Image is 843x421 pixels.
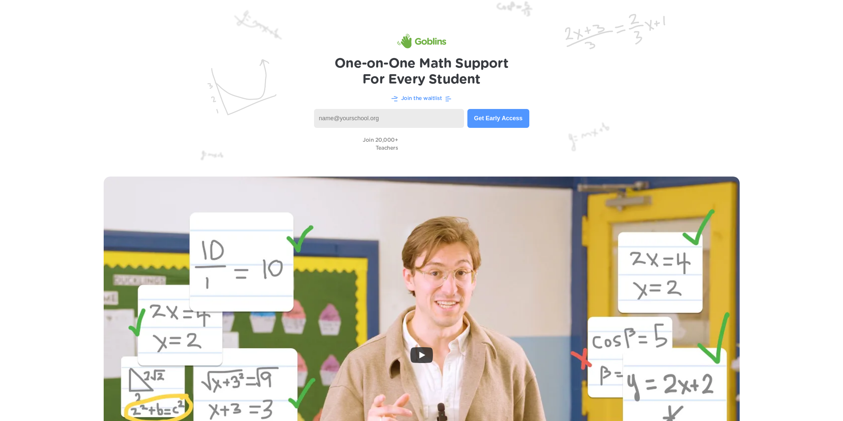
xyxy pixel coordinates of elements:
[467,109,529,128] button: Get Early Access
[410,347,433,363] button: Play
[314,109,464,128] input: name@yourschool.org
[335,56,508,87] h1: One-on-One Math Support For Every Student
[401,94,442,102] p: Join the waitlist
[363,136,398,152] p: Join 20,000+ Teachers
